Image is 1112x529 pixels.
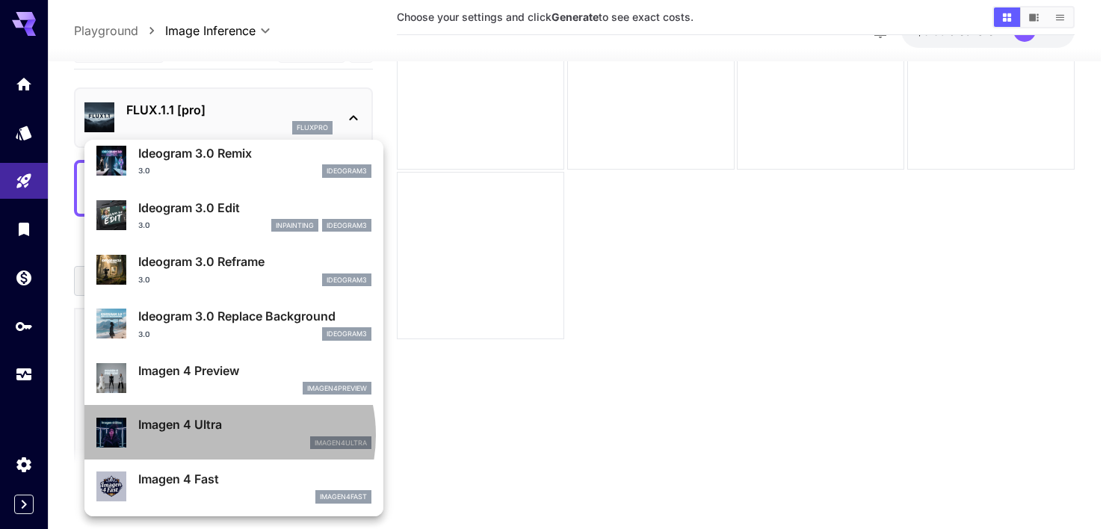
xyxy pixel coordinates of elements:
[138,362,371,380] p: Imagen 4 Preview
[138,274,150,285] p: 3.0
[96,247,371,292] div: Ideogram 3.0 Reframe3.0ideogram3
[320,492,367,502] p: imagen4fast
[96,138,371,184] div: Ideogram 3.0 Remix3.0ideogram3
[138,144,371,162] p: Ideogram 3.0 Remix
[307,383,367,394] p: imagen4preview
[138,470,371,488] p: Imagen 4 Fast
[276,220,314,231] p: inpainting
[315,438,367,448] p: imagen4ultra
[138,307,371,325] p: Ideogram 3.0 Replace Background
[327,275,367,285] p: ideogram3
[96,193,371,238] div: Ideogram 3.0 Edit3.0inpaintingideogram3
[327,220,367,231] p: ideogram3
[327,329,367,339] p: ideogram3
[138,253,371,270] p: Ideogram 3.0 Reframe
[138,220,150,231] p: 3.0
[138,165,150,176] p: 3.0
[138,415,371,433] p: Imagen 4 Ultra
[138,329,150,340] p: 3.0
[138,199,371,217] p: Ideogram 3.0 Edit
[96,356,371,401] div: Imagen 4 Previewimagen4preview
[96,409,371,455] div: Imagen 4 Ultraimagen4ultra
[327,166,367,176] p: ideogram3
[96,464,371,510] div: Imagen 4 Fastimagen4fast
[96,301,371,347] div: Ideogram 3.0 Replace Background3.0ideogram3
